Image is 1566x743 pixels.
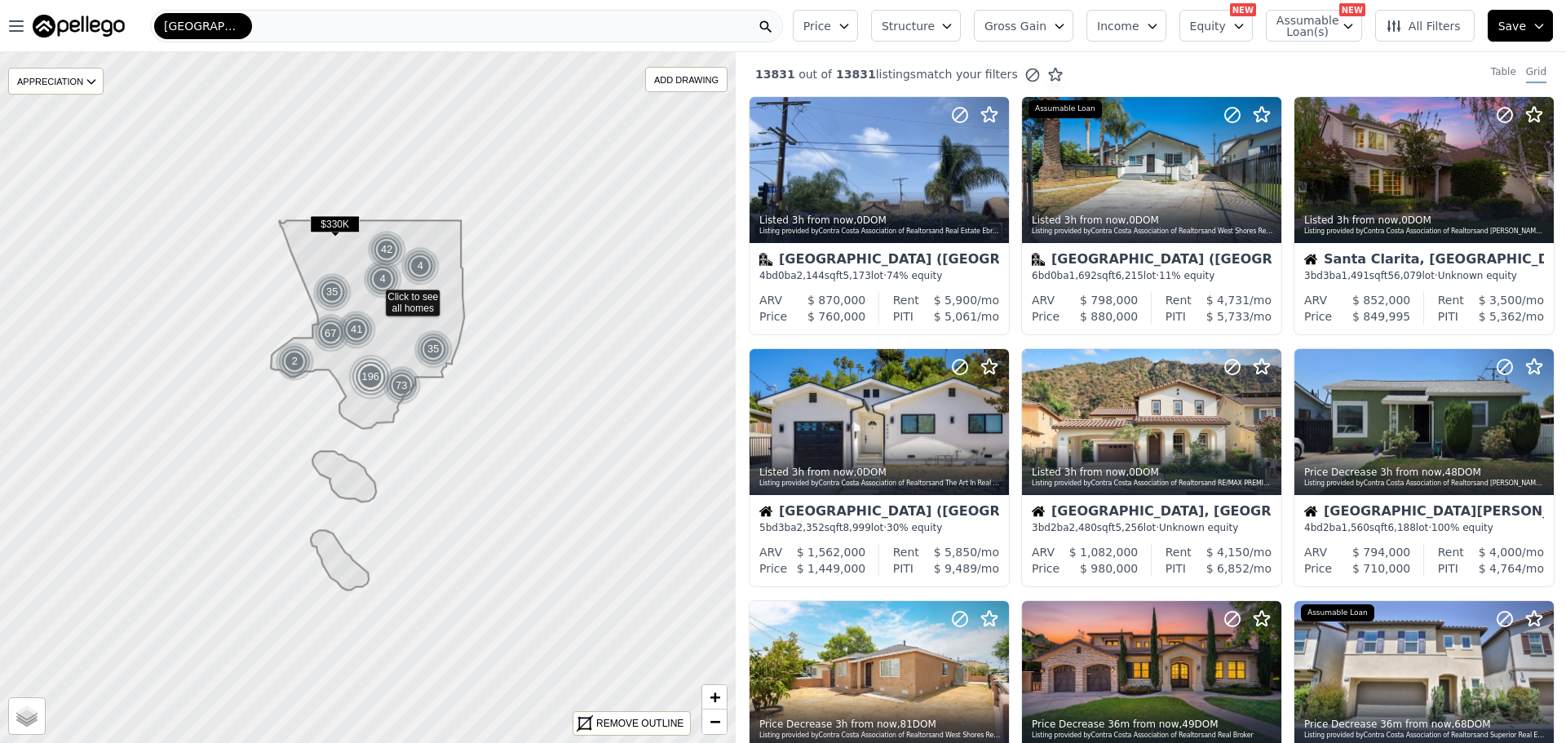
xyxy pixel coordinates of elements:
div: APPRECIATION [8,68,104,95]
span: $ 870,000 [807,294,865,307]
span: Income [1097,18,1139,34]
div: Rent [1438,544,1464,560]
span: Gross Gain [984,18,1046,34]
div: Rent [1166,544,1192,560]
span: $ 760,000 [807,310,865,323]
div: ARV [759,292,782,308]
span: $ 880,000 [1080,310,1138,323]
img: House [1304,253,1317,266]
span: $ 1,562,000 [797,546,866,559]
div: Listed , 0 DOM [759,466,1001,479]
button: All Filters [1375,10,1475,42]
span: Assumable Loan(s) [1276,15,1329,38]
span: 1,491 [1342,270,1369,281]
div: /mo [1458,560,1544,577]
span: [GEOGRAPHIC_DATA] [164,18,242,34]
div: Listed , 0 DOM [759,214,1001,227]
div: [GEOGRAPHIC_DATA] ([GEOGRAPHIC_DATA]) [1032,253,1272,269]
a: Listed 3h from now,0DOMListing provided byContra Costa Association of Realtorsand The Art In Real... [749,348,1008,587]
div: Price [1304,560,1332,577]
div: /mo [1464,292,1544,308]
div: Listing provided by Contra Costa Association of Realtors and West Shores Realty, Inc. [1032,227,1273,237]
div: /mo [1186,308,1272,325]
div: /mo [913,308,999,325]
span: All Filters [1386,18,1461,34]
span: $ 9,489 [934,562,977,575]
img: g1.png [400,246,440,285]
span: $ 4,150 [1206,546,1250,559]
img: g1.png [337,310,377,349]
a: Listed 3h from now,0DOMListing provided byContra Costa Association of Realtorsand [PERSON_NAME] P... [1294,96,1553,335]
time: 2025-09-15 18:09 [792,214,854,226]
div: ARV [1304,292,1327,308]
div: Listing provided by Contra Costa Association of Realtors and Superior Real Estate Group [1304,731,1546,741]
div: [GEOGRAPHIC_DATA] ([GEOGRAPHIC_DATA]) [759,505,999,521]
time: 2025-09-15 18:09 [792,467,854,478]
a: Zoom in [702,685,727,710]
div: Price [759,308,787,325]
div: out of listings [736,66,1064,83]
div: /mo [1192,292,1272,308]
div: NEW [1230,3,1256,16]
span: 13831 [832,68,876,81]
span: − [710,711,720,732]
a: Listed 3h from now,0DOMListing provided byContra Costa Association of Realtorsand Real Estate Ebr... [749,96,1008,335]
span: 2,144 [797,270,825,281]
div: 4 bd 0 ba sqft lot · 74% equity [759,269,999,282]
img: g2.png [310,312,352,354]
img: g1.png [414,329,453,369]
span: $ 5,900 [934,294,977,307]
div: Assumable Loan [1301,604,1374,622]
span: match your filters [916,66,1018,82]
div: Listing provided by Contra Costa Association of Realtors and RE/MAX PREMIER/ARCADIA [1032,479,1273,489]
img: g4.png [347,353,395,400]
div: 3 bd 3 ba sqft lot · Unknown equity [1304,269,1544,282]
img: g1.png [275,342,315,381]
div: Santa Clarita, [GEOGRAPHIC_DATA] [1304,253,1544,269]
div: [GEOGRAPHIC_DATA], [GEOGRAPHIC_DATA] [1032,505,1272,521]
span: Equity [1190,18,1226,34]
img: Multifamily [1032,253,1045,266]
button: Gross Gain [974,10,1073,42]
div: /mo [1458,308,1544,325]
span: 1,560 [1342,522,1369,533]
div: 5 bd 3 ba sqft lot · 30% equity [759,521,999,534]
img: House [1304,505,1317,518]
span: $ 5,061 [934,310,977,323]
div: Price Decrease , 49 DOM [1032,718,1273,731]
span: $ 4,731 [1206,294,1250,307]
img: g1.png [312,272,352,312]
div: Listed , 0 DOM [1032,466,1273,479]
div: Price [759,560,787,577]
time: 2025-09-15 15:26 [1380,719,1451,730]
button: Structure [871,10,961,42]
div: Listing provided by Contra Costa Association of Realtors and [PERSON_NAME] Properties [1304,227,1546,237]
div: Price Decrease , 68 DOM [1304,718,1546,731]
div: Price [1032,560,1059,577]
span: 56,079 [1387,270,1422,281]
div: 67 [310,312,352,354]
div: 6 bd 0 ba sqft lot · 11% equity [1032,269,1272,282]
img: House [759,505,772,518]
div: PITI [893,308,913,325]
div: Price Decrease , 81 DOM [759,718,1001,731]
span: $ 6,852 [1206,562,1250,575]
span: $ 710,000 [1352,562,1410,575]
div: Price [1304,308,1332,325]
div: 73 [381,365,422,406]
div: ARV [759,544,782,560]
div: PITI [893,560,913,577]
div: Rent [893,292,919,308]
div: Price Decrease , 48 DOM [1304,466,1546,479]
div: REMOVE OUTLINE [596,716,683,731]
div: ADD DRAWING [646,68,727,91]
img: g1.png [367,230,407,269]
span: $ 849,995 [1352,310,1410,323]
div: /mo [919,544,999,560]
a: Layers [9,698,45,734]
time: 2025-09-15 18:09 [1064,214,1126,226]
a: Zoom out [702,710,727,734]
div: 35 [312,272,352,312]
div: 4 bd 2 ba sqft lot · 100% equity [1304,521,1544,534]
img: g2.png [381,365,423,406]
